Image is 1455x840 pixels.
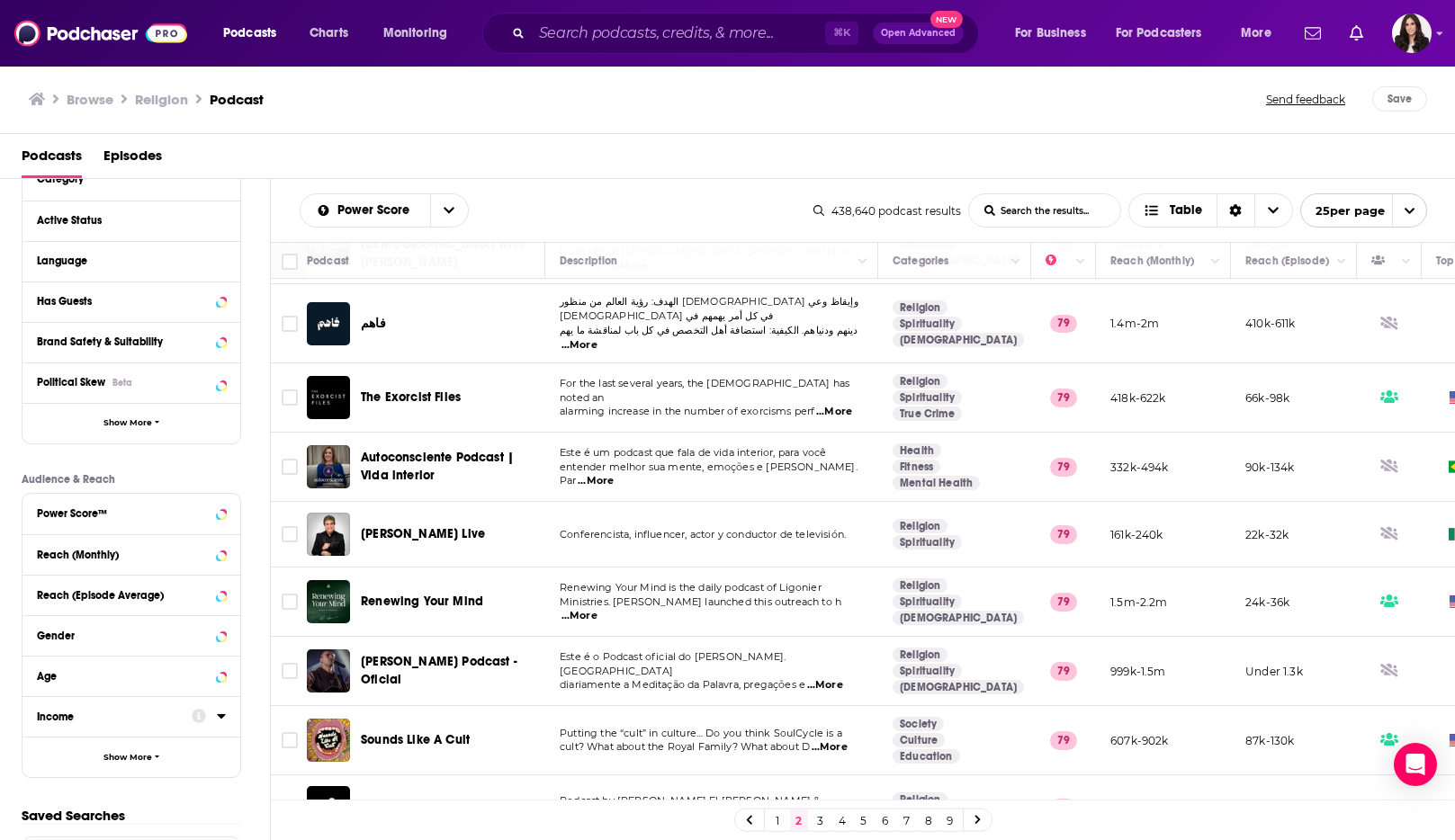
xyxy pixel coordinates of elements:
[893,374,948,389] a: Religion
[893,594,962,609] a: Spirituality
[37,173,214,185] div: Category
[307,649,350,693] img: Frei Gilson Podcast - Oficial
[14,16,187,50] img: Podchaser - Follow, Share and Rate Podcasts
[768,809,786,831] a: 1
[361,593,483,611] a: Renewing Your Mind
[1392,13,1432,53] button: Show profile menu
[37,335,211,348] div: Brand Safety & Suitability
[361,450,514,483] span: Autoconsciente Podcast | Vida interior
[211,19,300,48] button: open menu
[893,250,948,272] div: Categories
[1046,250,1071,272] div: Power Score
[22,403,240,443] button: Show More
[1245,250,1329,272] div: Reach (Episode)
[1110,250,1194,272] div: Reach (Monthly)
[532,19,825,48] input: Search podcasts, credits, & more...
[893,390,962,405] a: Spirituality
[307,513,350,556] img: Dante Gebel Live
[300,193,469,228] h2: Choose List sort
[37,214,214,227] div: Active Status
[1070,251,1091,273] button: Column Actions
[852,251,874,273] button: Column Actions
[22,807,241,824] p: Saved Searches
[37,290,226,312] button: Has Guests
[1050,389,1077,407] p: 79
[37,249,226,272] button: Language
[893,317,962,331] a: Spirituality
[560,528,846,541] span: Conferencista, influencer, actor y conductor de televisión.
[22,141,82,178] a: Podcasts
[103,141,162,178] a: Episodes
[1116,21,1202,46] span: For Podcasters
[307,376,350,419] img: The Exorcist Files
[37,507,211,520] div: Power Score™
[790,809,808,831] a: 2
[930,11,963,28] span: New
[1217,194,1254,227] div: Sort Direction
[893,333,1024,347] a: [DEMOGRAPHIC_DATA]
[560,650,786,677] span: Este é o Podcast oficial do [PERSON_NAME]. [GEOGRAPHIC_DATA]
[361,732,470,747] span: Sounds Like A Cult
[881,29,956,38] span: Open Advanced
[893,300,948,315] a: Religion
[37,330,226,353] a: Brand Safety & Suitability
[22,737,240,777] button: Show More
[37,542,226,565] button: Reach (Monthly)
[1050,593,1077,611] p: 79
[301,204,430,217] button: open menu
[825,22,858,45] span: ⌘ K
[876,809,894,831] a: 6
[37,209,226,231] button: Active Status
[898,809,916,831] a: 7
[560,324,858,336] span: دينهم ودنياهم. الكيفية: استضافة أهل التخصص في كل باب لمناقشة ما يهم
[893,664,962,678] a: Spirituality
[1245,390,1289,406] p: 66k-98k
[1050,458,1077,476] p: 79
[1245,664,1303,679] p: Under 1.3k
[1050,525,1077,543] p: 79
[813,204,961,218] div: 438,640 podcast results
[307,786,350,829] a: وعي
[893,578,948,593] a: Religion
[1002,19,1109,48] button: open menu
[112,377,132,389] div: Beta
[37,255,214,267] div: Language
[1104,19,1228,48] button: open menu
[560,581,822,594] span: Renewing Your Mind is the daily podcast of Ligonier
[37,501,226,523] button: Power Score™
[307,719,350,762] img: Sounds Like A Cult
[561,338,597,353] span: ...More
[1050,662,1077,680] p: 79
[1110,664,1166,679] p: 999k-1.5m
[282,594,298,610] span: Toggle select row
[37,623,226,646] button: Gender
[1245,527,1289,542] p: 22k-32k
[307,302,350,345] img: فاهم
[37,710,180,723] div: Income
[361,654,517,687] span: [PERSON_NAME] Podcast - Oficial
[893,443,941,458] a: Health
[1128,193,1293,228] h2: Choose View
[37,704,192,727] button: Income
[361,315,386,333] a: فاهم
[361,653,539,689] a: [PERSON_NAME] Podcast - Oficial
[812,740,848,755] span: ...More
[1170,204,1202,217] span: Table
[1394,743,1437,786] div: Open Intercom Messenger
[307,445,350,488] img: Autoconsciente Podcast | Vida interior
[1392,13,1432,53] img: User Profile
[282,663,298,679] span: Toggle select row
[920,809,938,831] a: 8
[298,19,359,48] a: Charts
[1371,250,1397,272] div: Has Guests
[893,460,940,474] a: Fitness
[210,91,264,108] h3: Podcast
[1245,460,1294,475] p: 90k-134k
[37,371,226,393] button: Political SkewBeta
[578,474,614,488] span: ...More
[37,589,211,602] div: Reach (Episode Average)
